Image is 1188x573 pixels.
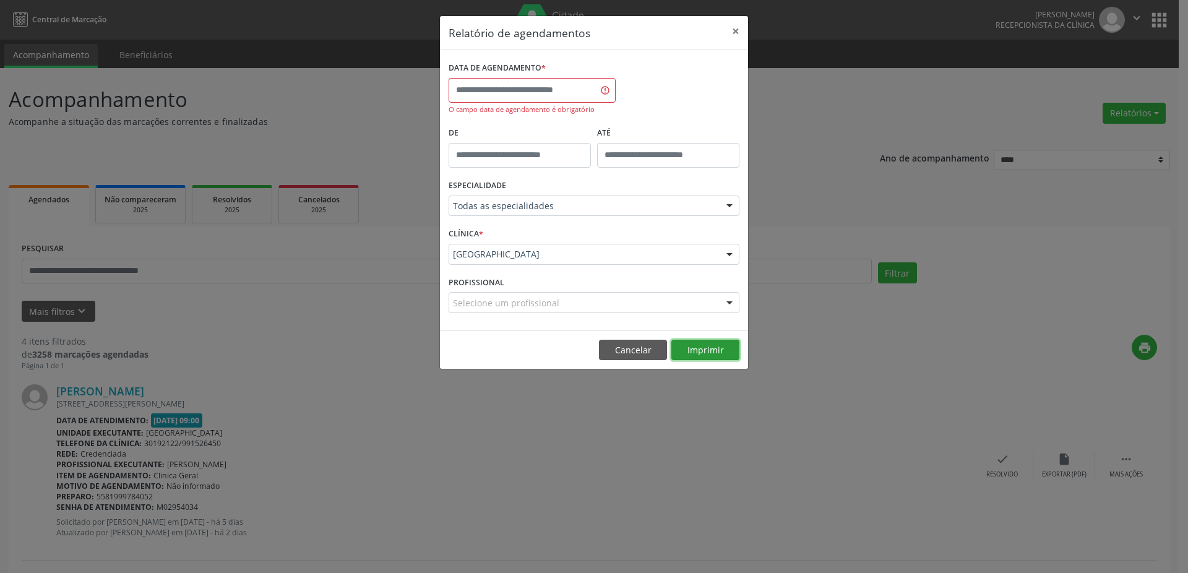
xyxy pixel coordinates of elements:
[449,124,591,143] label: De
[449,176,506,196] label: ESPECIALIDADE
[449,225,483,244] label: CLÍNICA
[597,124,739,143] label: ATÉ
[453,200,714,212] span: Todas as especialidades
[449,274,504,293] label: PROFISSIONAL
[453,296,559,309] span: Selecione um profissional
[449,59,546,78] label: DATA DE AGENDAMENTO
[671,340,739,361] button: Imprimir
[599,340,667,361] button: Cancelar
[449,105,616,115] div: O campo data de agendamento é obrigatório
[453,248,714,261] span: [GEOGRAPHIC_DATA]
[723,16,748,46] button: Close
[449,25,590,41] h5: Relatório de agendamentos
